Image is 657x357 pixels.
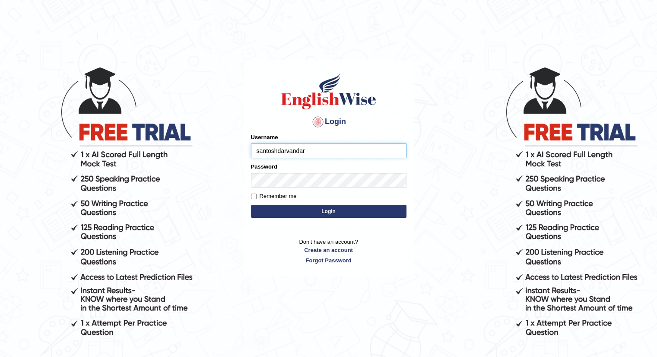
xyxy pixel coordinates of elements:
img: Logo of English Wise sign in for intelligent practice with AI [279,72,378,111]
a: Forgot Password [251,256,406,265]
label: Username [251,133,278,141]
a: Create an account [251,246,406,254]
input: Remember me [251,194,257,199]
label: Password [251,163,277,171]
p: Don't have an account? [251,238,406,265]
button: Login [251,205,406,218]
h4: Login [251,115,406,129]
label: Remember me [251,192,297,201]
